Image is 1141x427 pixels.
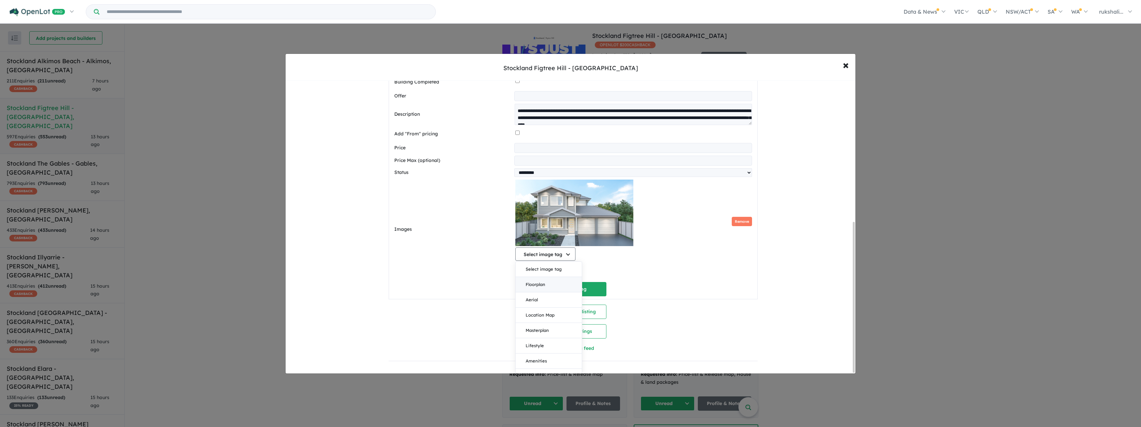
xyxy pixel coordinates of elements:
[516,277,582,292] button: Floorplan
[1099,8,1123,15] span: rukshali...
[516,338,582,354] button: Lifestyle
[394,92,512,100] label: Offer
[10,8,65,16] img: Openlot PRO Logo White
[732,217,752,226] button: Remove
[394,130,513,138] label: Add "From" pricing
[515,180,634,246] img: 9k=
[516,369,582,384] button: Park
[516,308,582,323] button: Location Map
[503,64,638,72] div: Stockland Figtree Hill - [GEOGRAPHIC_DATA]
[394,157,512,165] label: Price Max (optional)
[516,354,582,369] button: Amenities
[515,247,575,261] button: Select image tag
[394,144,512,152] label: Price
[516,323,582,338] button: Masterplan
[843,58,849,72] span: ×
[516,292,582,308] button: Aerial
[394,78,513,86] label: Building Completed
[481,341,665,356] button: Set-up listing feed
[394,225,513,233] label: Images
[516,262,582,277] button: Select image tag
[101,5,434,19] input: Try estate name, suburb, builder or developer
[394,169,512,177] label: Status
[394,110,512,118] label: Description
